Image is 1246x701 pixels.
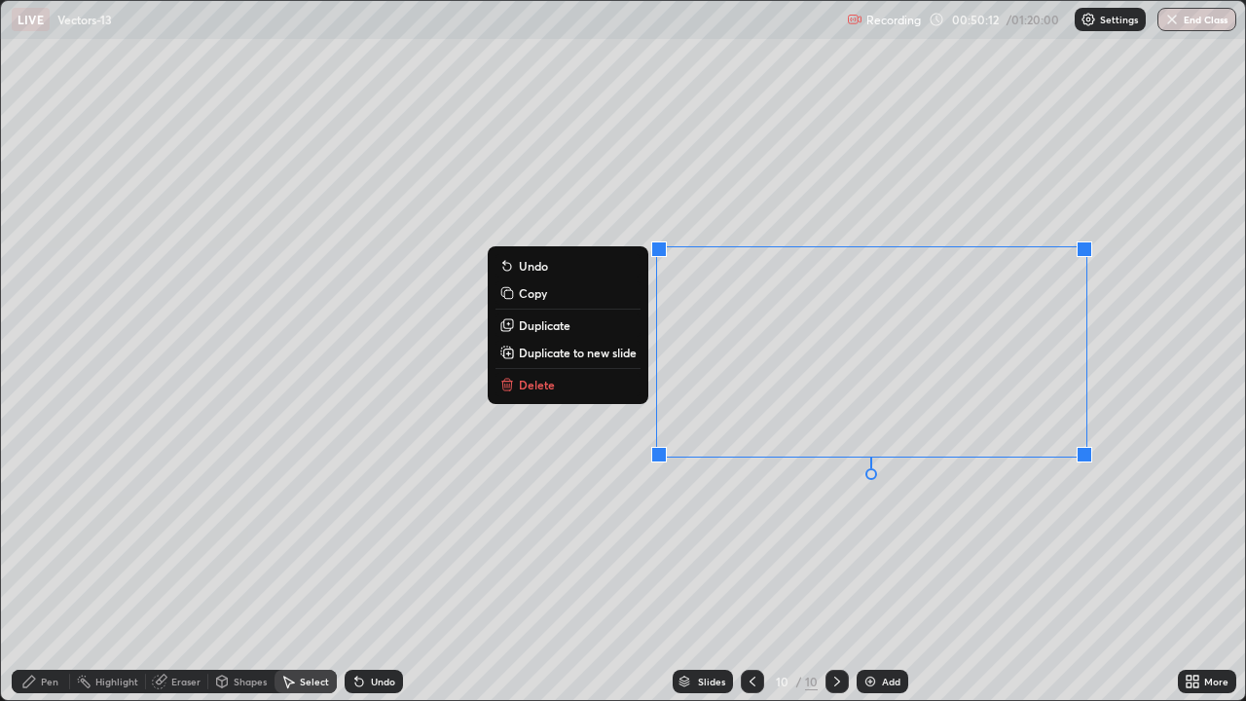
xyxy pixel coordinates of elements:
[519,285,547,301] p: Copy
[41,677,58,686] div: Pen
[171,677,201,686] div: Eraser
[1157,8,1236,31] button: End Class
[862,674,878,689] img: add-slide-button
[805,673,818,690] div: 10
[495,254,641,277] button: Undo
[495,373,641,396] button: Delete
[519,258,548,274] p: Undo
[1100,15,1138,24] p: Settings
[519,345,637,360] p: Duplicate to new slide
[882,677,900,686] div: Add
[57,12,112,27] p: Vectors-13
[847,12,862,27] img: recording.375f2c34.svg
[1204,677,1228,686] div: More
[866,13,921,27] p: Recording
[495,314,641,337] button: Duplicate
[95,677,138,686] div: Highlight
[18,12,44,27] p: LIVE
[371,677,395,686] div: Undo
[495,281,641,305] button: Copy
[234,677,267,686] div: Shapes
[519,377,555,392] p: Delete
[1081,12,1096,27] img: class-settings-icons
[795,676,801,687] div: /
[519,317,570,333] p: Duplicate
[698,677,725,686] div: Slides
[300,677,329,686] div: Select
[495,341,641,364] button: Duplicate to new slide
[772,676,791,687] div: 10
[1164,12,1180,27] img: end-class-cross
